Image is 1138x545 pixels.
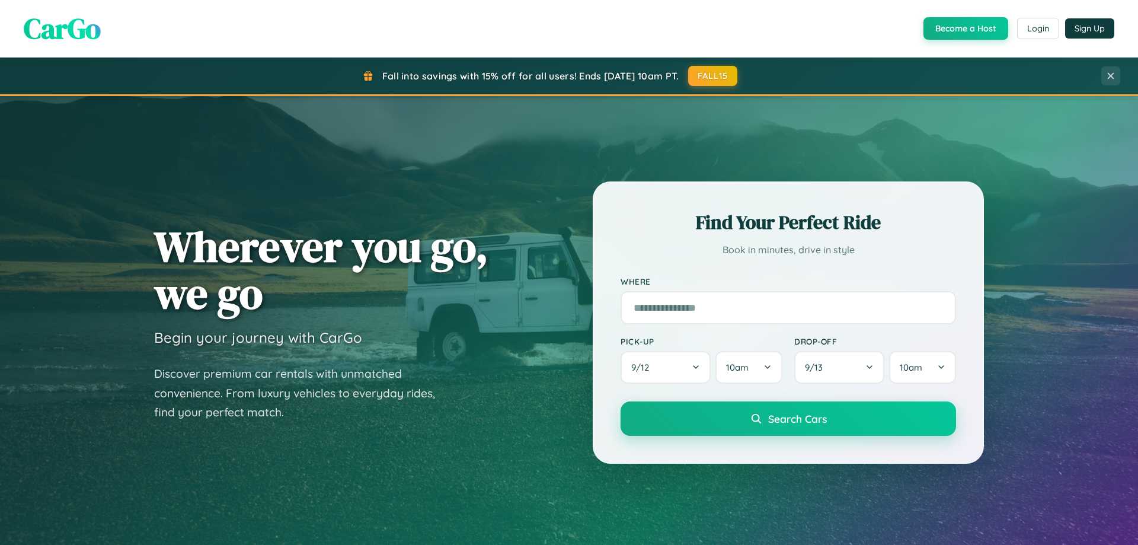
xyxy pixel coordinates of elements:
[154,223,488,317] h1: Wherever you go, we go
[631,362,655,373] span: 9 / 12
[621,209,956,235] h2: Find Your Perfect Ride
[1017,18,1059,39] button: Login
[621,241,956,259] p: Book in minutes, drive in style
[794,351,884,384] button: 9/13
[621,336,782,346] label: Pick-up
[382,70,679,82] span: Fall into savings with 15% off for all users! Ends [DATE] 10am PT.
[900,362,922,373] span: 10am
[154,364,450,422] p: Discover premium car rentals with unmatched convenience. From luxury vehicles to everyday rides, ...
[688,66,738,86] button: FALL15
[24,9,101,48] span: CarGo
[805,362,829,373] span: 9 / 13
[621,401,956,436] button: Search Cars
[889,351,956,384] button: 10am
[794,336,956,346] label: Drop-off
[621,276,956,286] label: Where
[923,17,1008,40] button: Become a Host
[621,351,711,384] button: 9/12
[726,362,749,373] span: 10am
[1065,18,1114,39] button: Sign Up
[768,412,827,425] span: Search Cars
[715,351,782,384] button: 10am
[154,329,362,346] h3: Begin your journey with CarGo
